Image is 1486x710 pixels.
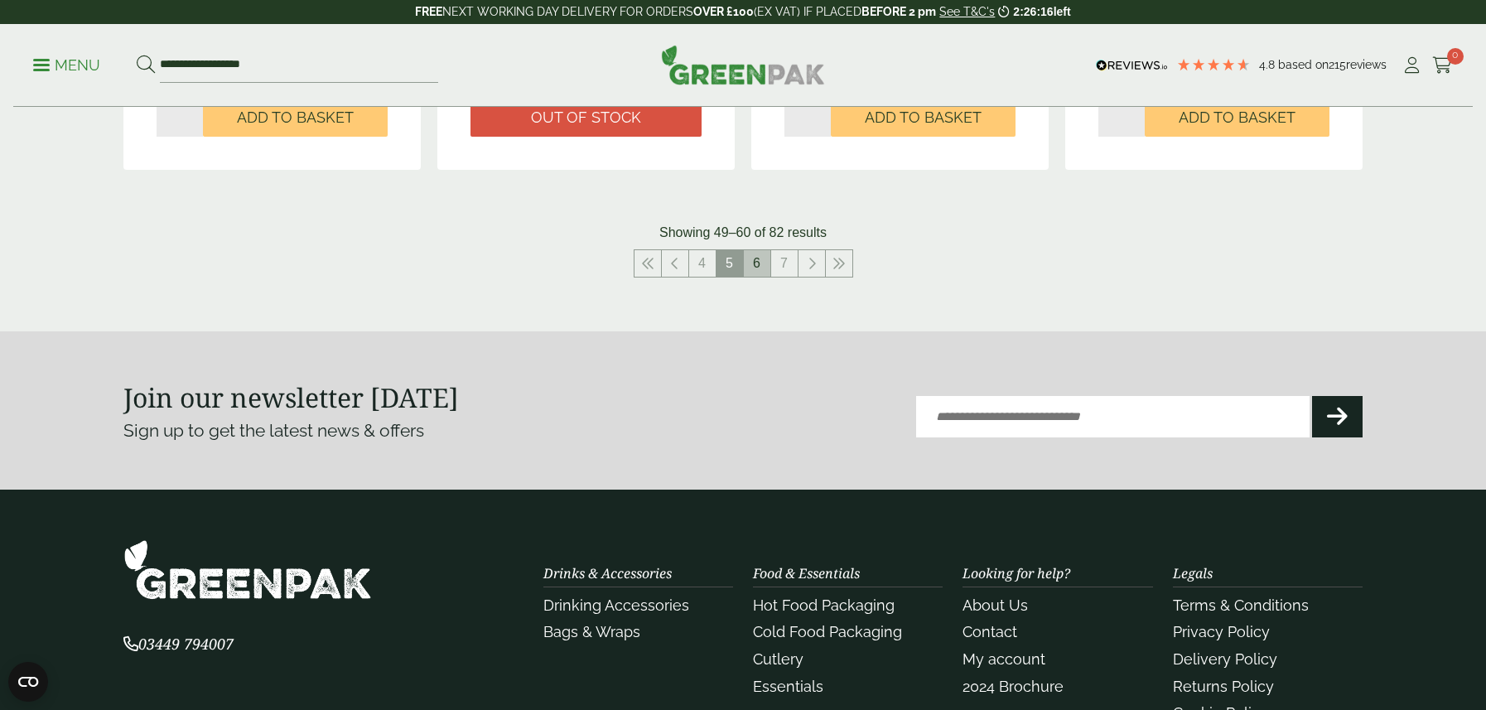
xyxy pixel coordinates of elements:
a: Hot Food Packaging [753,596,895,614]
button: Open CMP widget [8,662,48,702]
span: 4.8 [1259,58,1278,71]
p: Sign up to get the latest news & offers [123,418,681,444]
span: 03449 794007 [123,634,234,654]
a: 4 [689,250,716,277]
button: Add to Basket [1145,97,1329,137]
span: 2:26:16 [1013,5,1053,18]
a: Essentials [753,678,823,695]
strong: BEFORE 2 pm [861,5,936,18]
button: Add to Basket [203,97,388,137]
img: REVIEWS.io [1096,60,1168,71]
strong: FREE [415,5,442,18]
a: Bags & Wraps [543,623,640,640]
span: 0 [1447,48,1464,65]
a: Delivery Policy [1173,650,1277,668]
a: Cold Food Packaging [753,623,902,640]
a: Contact [963,623,1017,640]
span: reviews [1346,58,1387,71]
div: 4.79 Stars [1176,57,1251,72]
a: Privacy Policy [1173,623,1270,640]
span: 5 [716,250,743,277]
span: Based on [1278,58,1329,71]
span: 215 [1329,58,1346,71]
a: 2024 Brochure [963,678,1064,695]
p: Showing 49–60 of 82 results [659,223,827,243]
i: My Account [1402,57,1422,74]
a: 6 [744,250,770,277]
a: Terms & Conditions [1173,596,1309,614]
strong: Join our newsletter [DATE] [123,379,459,415]
a: Menu [33,56,100,72]
span: Add to Basket [237,109,354,127]
a: Returns Policy [1173,678,1274,695]
a: 0 [1432,53,1453,78]
i: Cart [1432,57,1453,74]
a: Drinking Accessories [543,596,689,614]
a: Cutlery [753,650,803,668]
a: My account [963,650,1045,668]
a: About Us [963,596,1028,614]
span: left [1054,5,1071,18]
button: Add to Basket [831,97,1016,137]
span: Add to Basket [1179,109,1295,127]
p: Menu [33,56,100,75]
span: Out of stock [531,109,641,127]
strong: OVER £100 [693,5,754,18]
img: GreenPak Supplies [123,539,372,600]
a: Out of stock [470,97,702,137]
a: 7 [771,250,798,277]
a: 03449 794007 [123,637,234,653]
span: Add to Basket [865,109,982,127]
a: See T&C's [939,5,995,18]
img: GreenPak Supplies [661,45,825,85]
